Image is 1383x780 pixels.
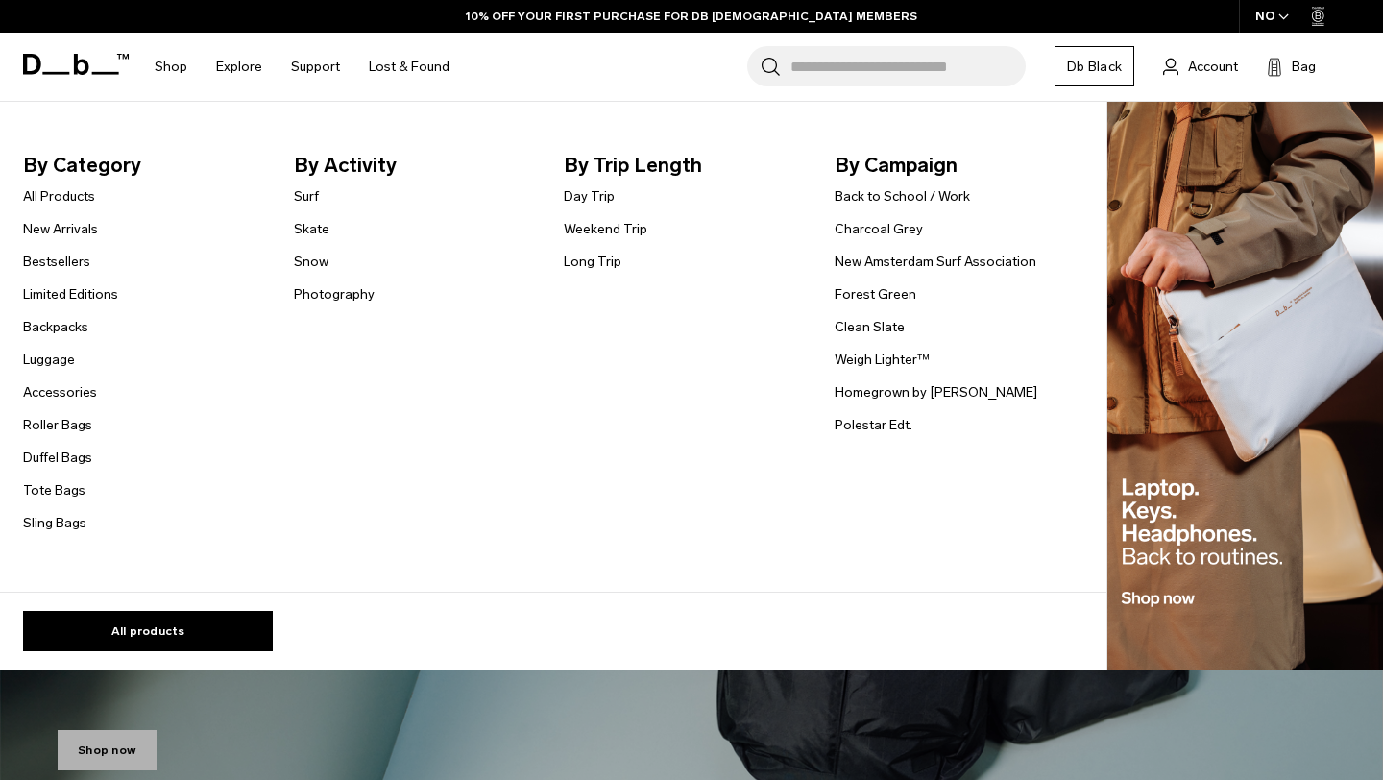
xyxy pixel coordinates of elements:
[1055,46,1134,86] a: Db Black
[23,448,92,468] a: Duffel Bags
[835,186,970,207] a: Back to School / Work
[23,611,273,651] a: All products
[155,33,187,101] a: Shop
[835,150,1075,181] span: By Campaign
[216,33,262,101] a: Explore
[291,33,340,101] a: Support
[23,186,95,207] a: All Products
[23,317,88,337] a: Backpacks
[1267,55,1316,78] button: Bag
[835,252,1036,272] a: New Amsterdam Surf Association
[23,252,90,272] a: Bestsellers
[294,219,329,239] a: Skate
[294,150,534,181] span: By Activity
[564,219,647,239] a: Weekend Trip
[23,284,118,305] a: Limited Editions
[835,382,1037,402] a: Homegrown by [PERSON_NAME]
[835,415,912,435] a: Polestar Edt.
[23,513,86,533] a: Sling Bags
[23,150,263,181] span: By Category
[835,317,905,337] a: Clean Slate
[466,8,917,25] a: 10% OFF YOUR FIRST PURCHASE FOR DB [DEMOGRAPHIC_DATA] MEMBERS
[369,33,449,101] a: Lost & Found
[835,350,930,370] a: Weigh Lighter™
[140,33,464,101] nav: Main Navigation
[294,284,375,305] a: Photography
[23,480,85,500] a: Tote Bags
[564,252,621,272] a: Long Trip
[835,219,923,239] a: Charcoal Grey
[1292,57,1316,77] span: Bag
[23,382,97,402] a: Accessories
[564,186,615,207] a: Day Trip
[1163,55,1238,78] a: Account
[1188,57,1238,77] span: Account
[1107,102,1383,671] img: Db
[294,252,328,272] a: Snow
[23,350,75,370] a: Luggage
[23,219,98,239] a: New Arrivals
[835,284,916,305] a: Forest Green
[294,186,319,207] a: Surf
[564,150,804,181] span: By Trip Length
[23,415,92,435] a: Roller Bags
